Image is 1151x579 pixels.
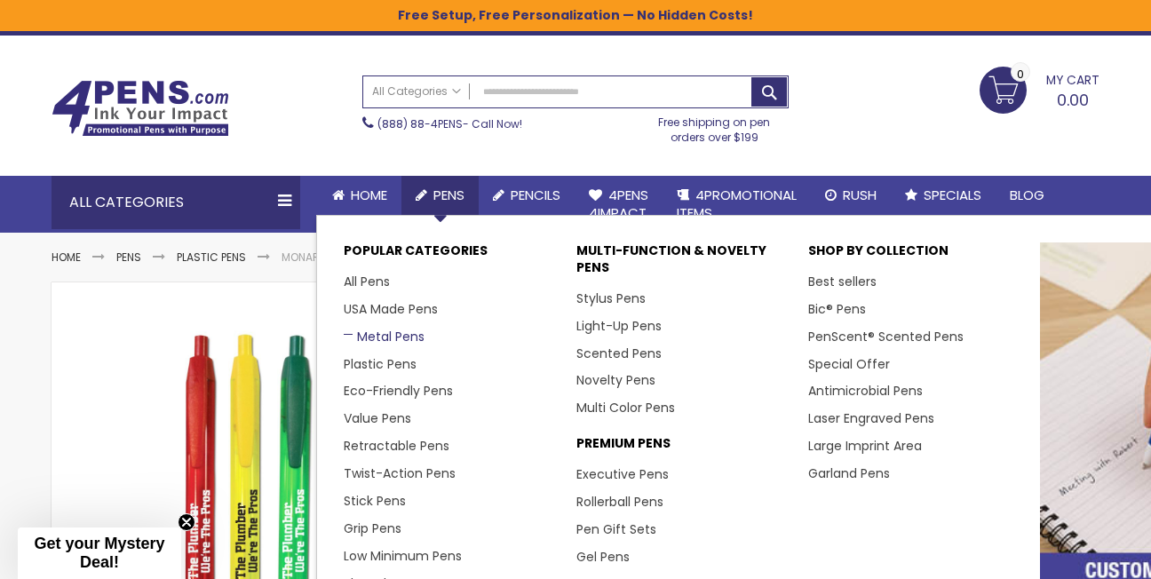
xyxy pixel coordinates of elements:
[677,186,797,222] span: 4PROMOTIONAL ITEMS
[1010,186,1044,204] span: Blog
[1057,89,1089,111] span: 0.00
[363,76,470,106] a: All Categories
[401,176,479,215] a: Pens
[433,186,464,204] span: Pens
[808,273,877,290] a: Best sellers
[377,116,522,131] span: - Call Now!
[808,437,922,455] a: Large Imprint Area
[576,465,669,483] a: Executive Pens
[575,176,663,234] a: 4Pens4impact
[640,108,790,144] div: Free shipping on pen orders over $199
[344,437,449,455] a: Retractable Pens
[808,382,923,400] a: Antimicrobial Pens
[843,186,877,204] span: Rush
[344,492,406,510] a: Stick Pens
[996,176,1059,215] a: Blog
[576,317,662,335] a: Light-Up Pens
[377,116,463,131] a: (888) 88-4PENS
[52,250,81,265] a: Home
[891,176,996,215] a: Specials
[808,300,866,318] a: Bic® Pens
[344,409,411,427] a: Value Pens
[511,186,560,204] span: Pencils
[576,548,630,566] a: Gel Pens
[344,520,401,537] a: Grip Pens
[344,273,390,290] a: All Pens
[178,513,195,531] button: Close teaser
[479,176,575,215] a: Pencils
[344,464,456,482] a: Twist-Action Pens
[576,242,790,285] p: Multi-Function & Novelty Pens
[808,464,890,482] a: Garland Pens
[924,186,981,204] span: Specials
[808,355,890,373] a: Special Offer
[808,328,964,345] a: PenScent® Scented Pens
[589,186,648,222] span: 4Pens 4impact
[52,176,300,229] div: All Categories
[344,382,453,400] a: Eco-Friendly Pens
[318,176,401,215] a: Home
[116,250,141,265] a: Pens
[811,176,891,215] a: Rush
[344,355,417,373] a: Plastic Pens
[576,435,790,461] p: Premium Pens
[576,399,675,416] a: Multi Color Pens
[351,186,387,204] span: Home
[576,493,663,511] a: Rollerball Pens
[576,520,656,538] a: Pen Gift Sets
[282,250,562,265] li: Monarch-T Translucent Wide Click Ballpoint Pen
[808,409,934,427] a: Laser Engraved Pens
[808,242,1022,268] p: Shop By Collection
[177,250,246,265] a: Plastic Pens
[372,84,461,99] span: All Categories
[344,328,425,345] a: Metal Pens
[52,80,229,137] img: 4Pens Custom Pens and Promotional Products
[344,242,558,268] p: Popular Categories
[34,535,164,571] span: Get your Mystery Deal!
[344,300,438,318] a: USA Made Pens
[1017,66,1024,83] span: 0
[344,547,462,565] a: Low Minimum Pens
[576,289,646,307] a: Stylus Pens
[980,67,1099,111] a: 0.00 0
[576,371,655,389] a: Novelty Pens
[663,176,811,234] a: 4PROMOTIONALITEMS
[18,527,181,579] div: Get your Mystery Deal!Close teaser
[576,345,662,362] a: Scented Pens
